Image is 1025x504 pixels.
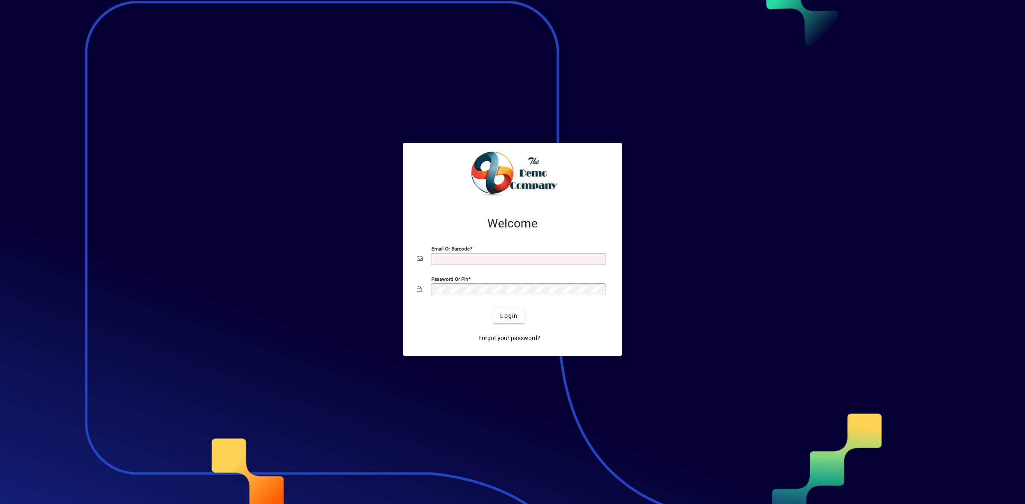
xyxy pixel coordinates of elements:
[500,312,518,320] span: Login
[417,216,608,231] h2: Welcome
[478,334,540,343] span: Forgot your password?
[431,246,470,252] mat-label: Email or Barcode
[493,308,524,323] button: Login
[475,330,544,346] a: Forgot your password?
[431,276,468,282] mat-label: Password or Pin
